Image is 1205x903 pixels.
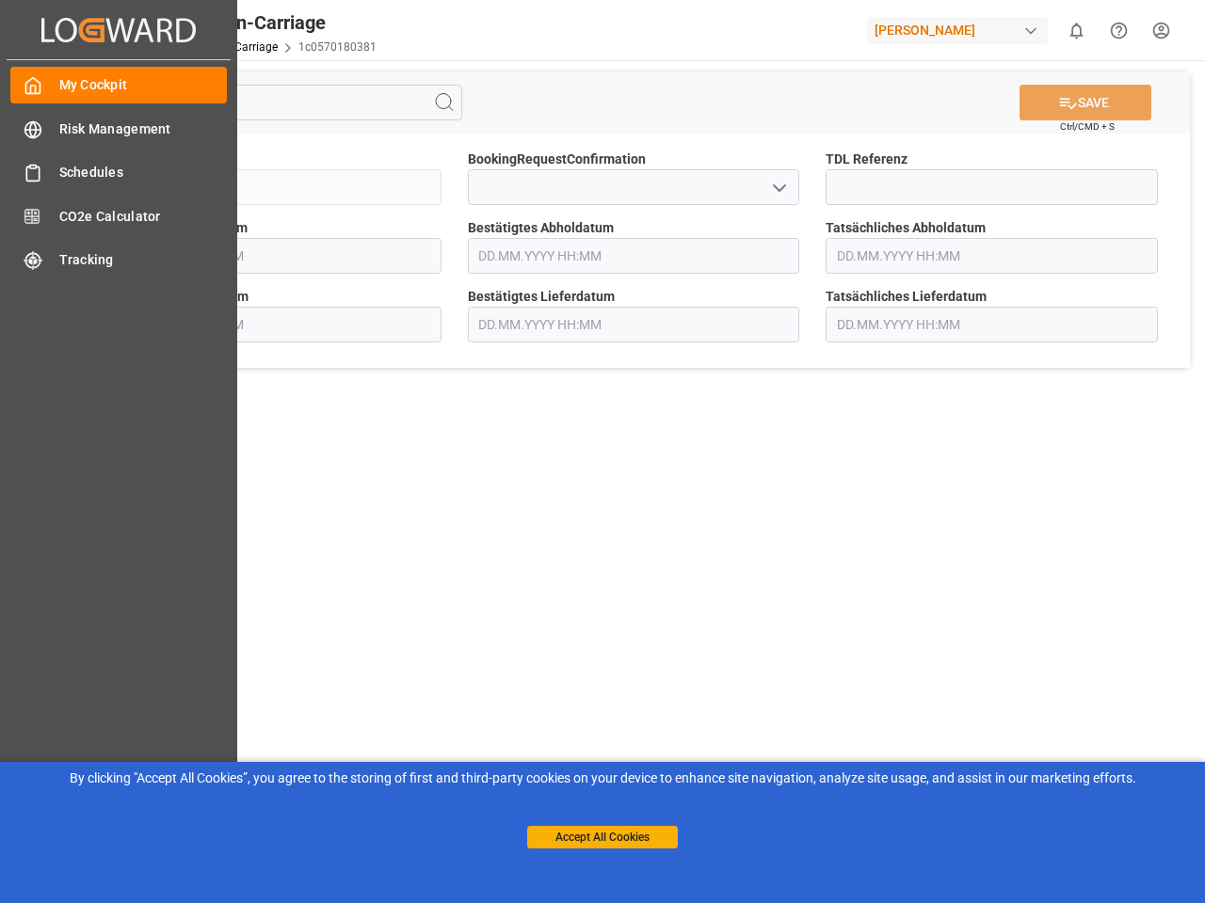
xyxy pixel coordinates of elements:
span: Tracking [59,250,228,270]
span: BookingRequestConfirmation [468,150,646,169]
span: Risk Management [59,119,228,139]
span: My Cockpit [59,75,228,95]
input: DD.MM.YYYY HH:MM [468,307,800,342]
span: Schedules [59,163,228,182]
a: Tracking [10,242,227,278]
input: DD.MM.YYYY HH:MM [109,238,442,274]
button: show 0 new notifications [1055,9,1098,52]
div: By clicking "Accept All Cookies”, you agree to the storing of first and third-party cookies on yo... [13,768,1192,788]
button: Help Center [1098,9,1140,52]
button: Accept All Cookies [527,826,678,848]
button: SAVE [1020,85,1151,120]
input: Search Fields [87,85,462,120]
span: Ctrl/CMD + S [1060,119,1115,134]
a: CO2e Calculator [10,198,227,234]
span: Tatsächliches Lieferdatum [826,287,987,307]
span: Bestätigtes Lieferdatum [468,287,615,307]
input: DD.MM.YYYY HH:MM [826,238,1158,274]
input: DD.MM.YYYY HH:MM [826,307,1158,342]
button: [PERSON_NAME] [867,12,1055,48]
span: Bestätigtes Abholdatum [468,218,614,238]
input: DD.MM.YYYY HH:MM [109,307,442,342]
span: TDL Referenz [826,150,908,169]
a: Schedules [10,154,227,191]
button: open menu [764,173,793,202]
div: [PERSON_NAME] [867,17,1048,44]
a: Risk Management [10,110,227,147]
a: My Cockpit [10,67,227,103]
input: DD.MM.YYYY HH:MM [468,238,800,274]
span: Tatsächliches Abholdatum [826,218,986,238]
span: CO2e Calculator [59,207,228,227]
